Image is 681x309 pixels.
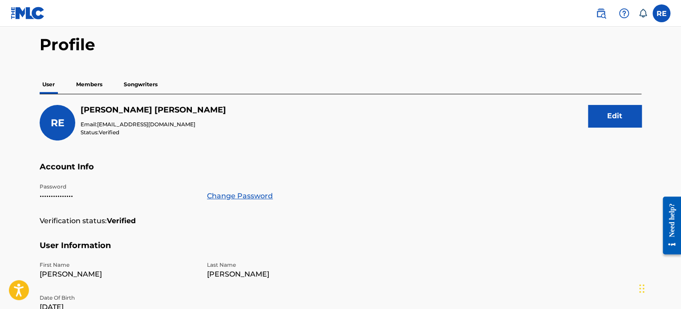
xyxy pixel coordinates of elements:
a: Public Search [592,4,610,22]
p: Verification status: [40,216,107,226]
a: Change Password [207,191,273,201]
p: Members [73,75,105,94]
img: MLC Logo [11,7,45,20]
span: RE [51,117,65,129]
h2: Profile [40,35,641,55]
p: [PERSON_NAME] [40,269,196,280]
img: search [596,8,606,19]
p: Songwriters [121,75,160,94]
p: Email: [81,120,226,128]
p: [PERSON_NAME] [207,269,364,280]
p: Date Of Birth [40,294,196,302]
span: Verified [99,129,119,136]
p: User [40,75,57,94]
p: Last Name [207,261,364,269]
h5: Ron Eiland [81,105,226,115]
p: Password [40,183,196,191]
div: Drag [639,275,645,302]
p: First Name [40,261,196,269]
p: ••••••••••••••• [40,191,196,201]
div: Notifications [638,9,647,18]
button: Edit [588,105,641,127]
iframe: Chat Widget [636,266,681,309]
div: User Menu [653,4,670,22]
img: help [619,8,629,19]
div: Help [615,4,633,22]
h5: Account Info [40,162,641,183]
iframe: Resource Center [656,190,681,261]
strong: Verified [107,216,136,226]
p: Status: [81,128,226,136]
span: [EMAIL_ADDRESS][DOMAIN_NAME] [97,121,195,128]
h5: User Information [40,241,641,261]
